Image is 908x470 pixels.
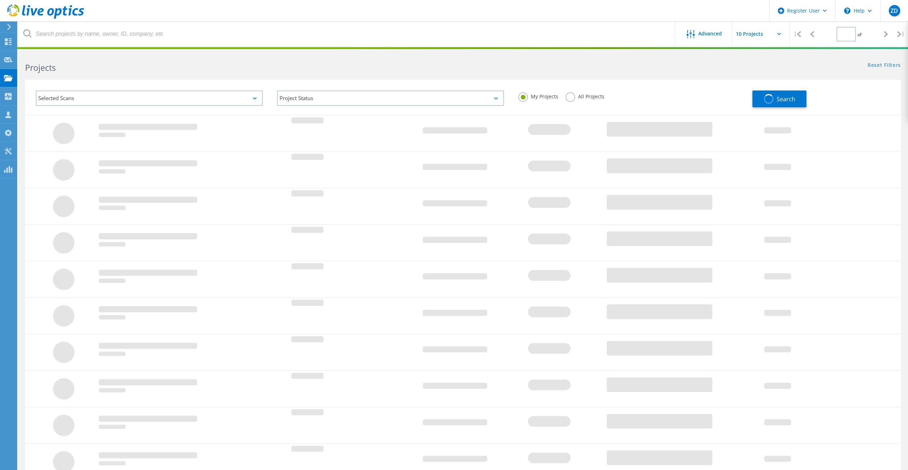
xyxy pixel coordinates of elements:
label: All Projects [565,92,604,99]
span: Search [776,95,795,103]
label: My Projects [518,92,558,99]
span: Advanced [698,31,722,36]
div: Project Status [277,90,504,106]
input: Search projects by name, owner, ID, company, etc [18,21,676,46]
div: | [790,21,805,47]
a: Live Optics Dashboard [7,15,84,20]
span: of [858,31,861,38]
b: Projects [25,62,56,73]
a: Reset Filters [868,63,901,69]
svg: \n [844,8,850,14]
span: ZD [890,8,898,14]
div: | [893,21,908,47]
button: Search [752,90,806,107]
div: Selected Scans [36,90,263,106]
